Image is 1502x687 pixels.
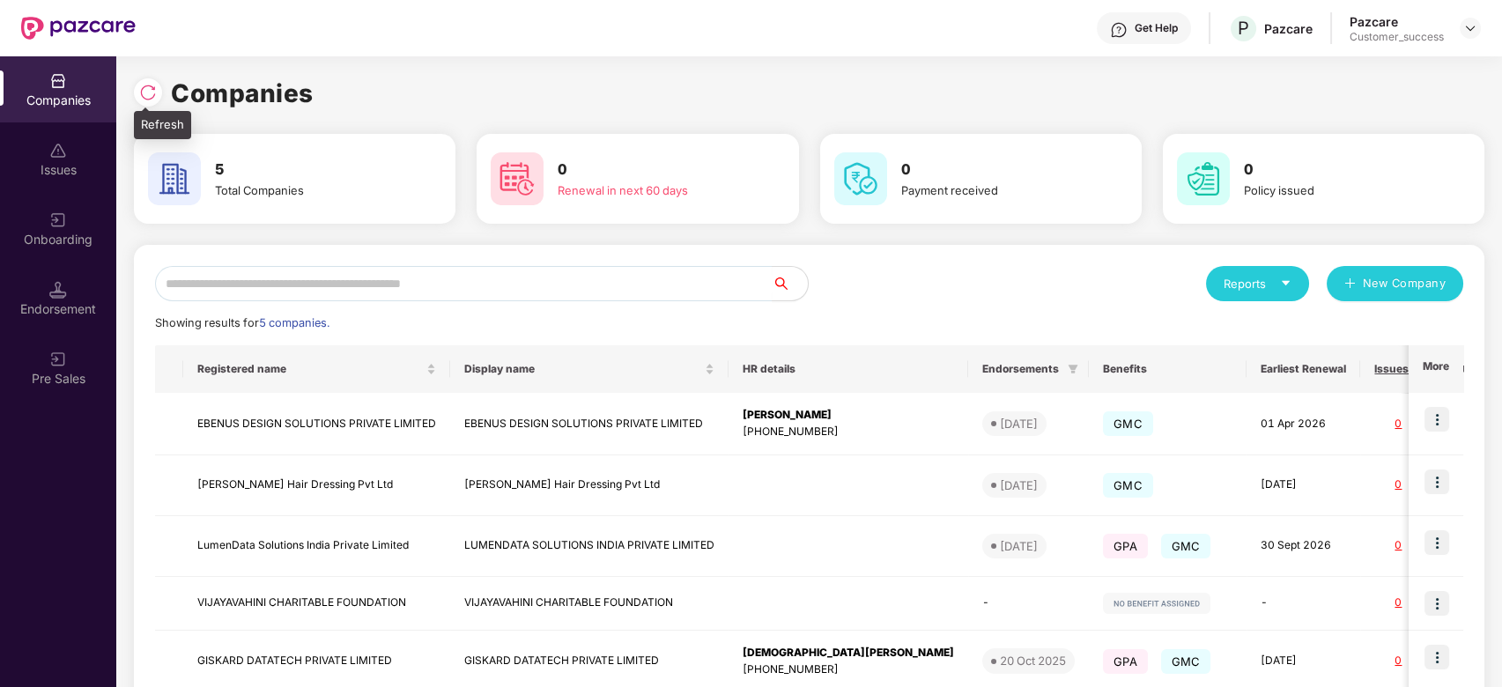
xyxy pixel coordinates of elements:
th: Registered name [183,345,450,393]
td: LUMENDATA SOLUTIONS INDIA PRIVATE LIMITED [450,516,729,577]
td: VIJAYAVAHINI CHARITABLE FOUNDATION [450,577,729,631]
img: icon [1424,591,1449,616]
div: Pazcare [1264,20,1313,37]
th: Benefits [1089,345,1247,393]
img: icon [1424,645,1449,669]
td: VIJAYAVAHINI CHARITABLE FOUNDATION [183,577,450,631]
div: 0 [1374,595,1422,611]
img: svg+xml;base64,PHN2ZyB4bWxucz0iaHR0cDovL3d3dy53My5vcmcvMjAwMC9zdmciIHdpZHRoPSIxMjIiIGhlaWdodD0iMj... [1103,593,1210,614]
td: 30 Sept 2026 [1247,516,1360,577]
div: Pazcare [1350,13,1444,30]
span: filter [1064,358,1082,380]
div: 0 [1374,476,1422,493]
span: filter [1068,364,1078,374]
td: [PERSON_NAME] Hair Dressing Pvt Ltd [183,455,450,516]
span: Showing results for [155,316,329,329]
td: [DATE] [1247,455,1360,516]
img: svg+xml;base64,PHN2ZyB4bWxucz0iaHR0cDovL3d3dy53My5vcmcvMjAwMC9zdmciIHdpZHRoPSI2MCIgaGVpZ2h0PSI2MC... [148,152,201,205]
div: Reports [1224,275,1291,292]
span: GPA [1103,534,1148,558]
td: EBENUS DESIGN SOLUTIONS PRIVATE LIMITED [450,393,729,455]
th: Display name [450,345,729,393]
span: 5 companies. [259,316,329,329]
th: Earliest Renewal [1247,345,1360,393]
img: svg+xml;base64,PHN2ZyBpZD0iUmVsb2FkLTMyeDMyIiB4bWxucz0iaHR0cDovL3d3dy53My5vcmcvMjAwMC9zdmciIHdpZH... [139,84,157,101]
img: svg+xml;base64,PHN2ZyB3aWR0aD0iMTQuNSIgaGVpZ2h0PSIxNC41IiB2aWV3Qm94PSIwIDAgMTYgMTYiIGZpbGw9Im5vbm... [49,281,67,299]
h3: 0 [1244,159,1435,181]
img: svg+xml;base64,PHN2ZyB4bWxucz0iaHR0cDovL3d3dy53My5vcmcvMjAwMC9zdmciIHdpZHRoPSI2MCIgaGVpZ2h0PSI2MC... [491,152,544,205]
span: New Company [1363,275,1447,292]
img: svg+xml;base64,PHN2ZyB3aWR0aD0iMjAiIGhlaWdodD0iMjAiIHZpZXdCb3g9IjAgMCAyMCAyMCIgZmlsbD0ibm9uZSIgeG... [49,351,67,368]
h3: 5 [215,159,406,181]
td: LumenData Solutions India Private Limited [183,516,450,577]
img: svg+xml;base64,PHN2ZyBpZD0iSGVscC0zMngzMiIgeG1sbnM9Imh0dHA6Ly93d3cudzMub3JnLzIwMDAvc3ZnIiB3aWR0aD... [1110,21,1128,39]
h3: 0 [901,159,1092,181]
th: More [1409,345,1463,393]
img: svg+xml;base64,PHN2ZyB3aWR0aD0iMjAiIGhlaWdodD0iMjAiIHZpZXdCb3g9IjAgMCAyMCAyMCIgZmlsbD0ibm9uZSIgeG... [49,211,67,229]
span: Endorsements [982,362,1061,376]
span: Registered name [197,362,423,376]
div: [DATE] [1000,415,1038,432]
div: 0 [1374,416,1422,432]
th: Issues [1360,345,1436,393]
div: Customer_success [1350,30,1444,44]
div: 0 [1374,537,1422,554]
img: svg+xml;base64,PHN2ZyBpZD0iRHJvcGRvd24tMzJ4MzIiIHhtbG5zPSJodHRwOi8vd3d3LnczLm9yZy8yMDAwL3N2ZyIgd2... [1463,21,1477,35]
div: [PERSON_NAME] [743,407,954,424]
span: GMC [1161,649,1211,674]
td: - [968,577,1089,631]
div: Policy issued [1244,181,1435,199]
div: [PHONE_NUMBER] [743,661,954,678]
div: 0 [1374,653,1422,669]
div: Get Help [1135,21,1178,35]
div: [DATE] [1000,476,1038,494]
div: Refresh [134,111,191,139]
div: [DATE] [1000,537,1038,555]
td: [PERSON_NAME] Hair Dressing Pvt Ltd [450,455,729,516]
td: 01 Apr 2026 [1247,393,1360,455]
img: New Pazcare Logo [21,17,136,40]
h3: 0 [558,159,749,181]
div: Total Companies [215,181,406,199]
span: GMC [1103,473,1153,498]
th: HR details [729,345,968,393]
h1: Companies [171,74,314,113]
span: Display name [464,362,701,376]
span: P [1238,18,1249,39]
span: plus [1344,277,1356,292]
div: Payment received [901,181,1092,199]
span: Issues [1374,362,1409,376]
img: icon [1424,469,1449,494]
img: svg+xml;base64,PHN2ZyB4bWxucz0iaHR0cDovL3d3dy53My5vcmcvMjAwMC9zdmciIHdpZHRoPSI2MCIgaGVpZ2h0PSI2MC... [834,152,887,205]
img: svg+xml;base64,PHN2ZyBpZD0iQ29tcGFuaWVzIiB4bWxucz0iaHR0cDovL3d3dy53My5vcmcvMjAwMC9zdmciIHdpZHRoPS... [49,72,67,90]
span: GMC [1103,411,1153,436]
div: 20 Oct 2025 [1000,652,1066,669]
img: svg+xml;base64,PHN2ZyB4bWxucz0iaHR0cDovL3d3dy53My5vcmcvMjAwMC9zdmciIHdpZHRoPSI2MCIgaGVpZ2h0PSI2MC... [1177,152,1230,205]
button: plusNew Company [1327,266,1463,301]
div: Renewal in next 60 days [558,181,749,199]
button: search [772,266,809,301]
img: svg+xml;base64,PHN2ZyBpZD0iSXNzdWVzX2Rpc2FibGVkIiB4bWxucz0iaHR0cDovL3d3dy53My5vcmcvMjAwMC9zdmciIH... [49,142,67,159]
div: [PHONE_NUMBER] [743,424,954,440]
td: EBENUS DESIGN SOLUTIONS PRIVATE LIMITED [183,393,450,455]
img: icon [1424,530,1449,555]
div: [DEMOGRAPHIC_DATA][PERSON_NAME] [743,645,954,661]
span: GPA [1103,649,1148,674]
td: - [1247,577,1360,631]
span: caret-down [1280,277,1291,289]
img: icon [1424,407,1449,432]
span: GMC [1161,534,1211,558]
span: search [772,277,808,291]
